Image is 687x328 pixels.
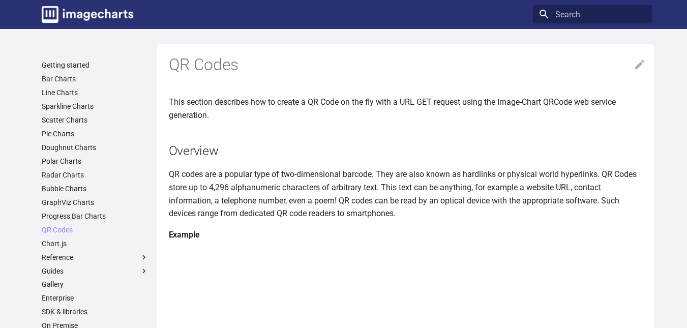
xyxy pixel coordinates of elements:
[42,129,148,138] a: Pie Charts
[42,212,148,221] a: Progress Bar Charts
[169,168,646,220] p: QR codes are a popular type of two-dimensional barcode. They are also known as hardlinks or physi...
[38,2,137,27] a: Image-Charts documentation
[533,5,652,23] input: Search
[42,184,148,193] a: Bubble Charts
[42,225,148,234] a: QR Codes
[169,54,646,76] h1: QR Codes
[42,266,148,276] label: Guides
[42,143,148,152] a: Doughnut Charts
[42,239,148,248] a: Chart.js
[42,293,148,303] a: Enterprise
[169,228,646,242] h4: Example
[42,198,148,207] a: GraphViz Charts
[169,96,646,122] p: This section describes how to create a QR Code on the fly with a URL GET request using the Image-...
[42,115,148,125] a: Scatter Charts
[42,61,148,70] a: Getting started
[42,253,148,262] label: Reference
[42,88,148,97] a: Line Charts
[169,142,646,160] h2: Overview
[42,280,148,289] a: Gallery
[42,74,148,83] a: Bar Charts
[42,6,133,23] img: logo
[42,157,148,166] a: Polar Charts
[42,170,148,180] a: Radar Charts
[42,307,148,316] a: SDK & libraries
[42,102,148,111] a: Sparkline Charts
